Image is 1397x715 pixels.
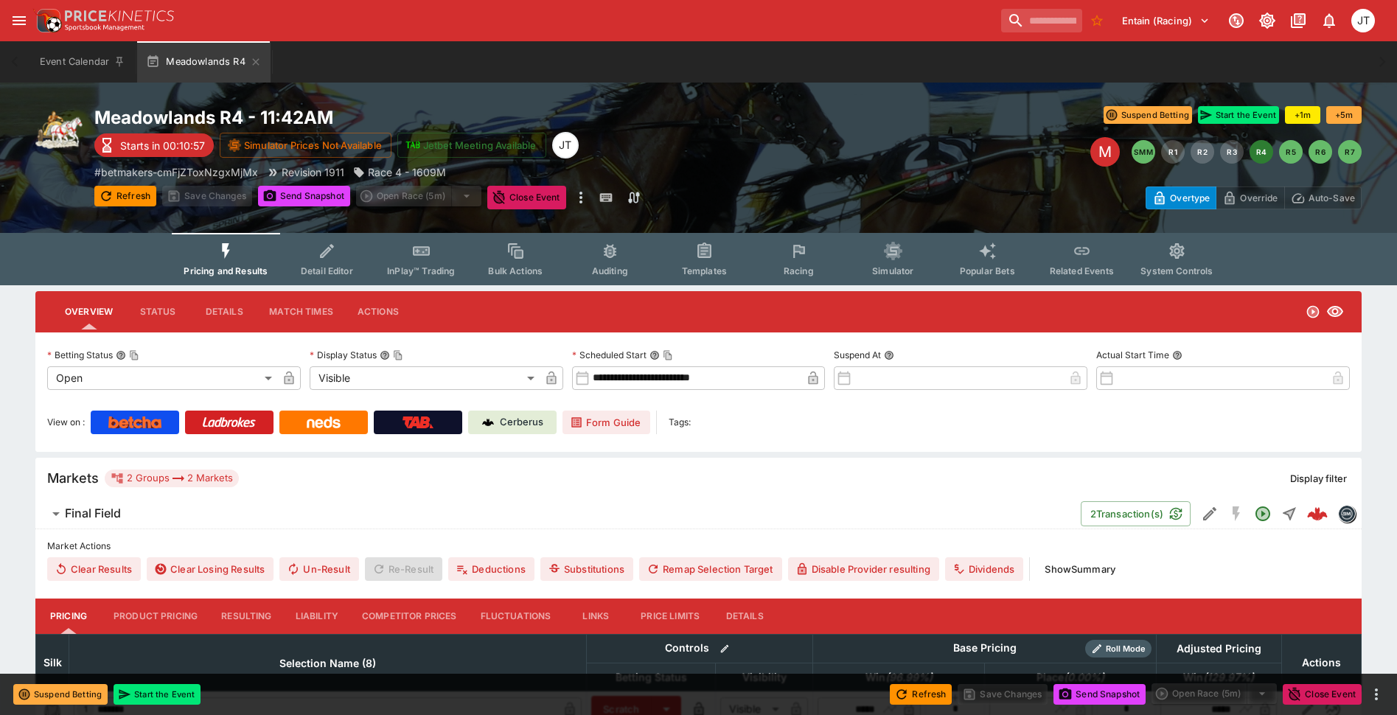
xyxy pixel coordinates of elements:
span: Win(129.97%) [1167,669,1270,686]
button: Bulk edit [715,639,734,658]
div: 2 Groups 2 Markets [111,470,233,487]
button: R2 [1191,140,1214,164]
button: R1 [1161,140,1185,164]
div: Josh Tanner [552,132,579,158]
button: Fluctuations [469,599,563,634]
button: Connected to PK [1223,7,1250,34]
svg: Open [1254,505,1272,523]
button: Select Tenant [1113,9,1219,32]
div: Edit Meeting [1090,137,1120,167]
img: Sportsbook Management [65,24,144,31]
button: Details [711,599,778,634]
img: PriceKinetics [65,10,174,21]
button: Refresh [890,684,952,705]
em: ( 0.00 %) [1064,669,1104,686]
button: R6 [1309,140,1332,164]
button: Copy To Clipboard [129,350,139,360]
button: Pricing [35,599,102,634]
button: Overview [53,294,125,329]
p: Revision 1911 [282,164,344,180]
button: Competitor Prices [350,599,469,634]
button: Remap Selection Target [639,557,782,581]
input: search [1001,9,1082,32]
span: Visibility [726,669,803,686]
button: Jetbet Meeting Available [397,133,546,158]
button: Start the Event [1198,106,1279,124]
th: Actions [1281,634,1361,691]
p: Overtype [1170,190,1210,206]
button: Dividends [945,557,1023,581]
p: Cerberus [500,415,543,430]
button: Meadowlands R4 [137,41,270,83]
div: split button [1152,683,1277,704]
em: ( 96.99 %) [885,669,933,686]
button: Clear Results [47,557,141,581]
p: Display Status [310,349,377,361]
button: Links [562,599,629,634]
h2: Copy To Clipboard [94,106,728,129]
button: Edit Detail [1196,501,1223,527]
button: Betting StatusCopy To Clipboard [116,350,126,360]
button: R5 [1279,140,1303,164]
button: +1m [1285,106,1320,124]
span: Win(96.99%) [849,669,949,686]
button: Status [125,294,191,329]
p: Starts in 00:10:57 [120,138,205,153]
button: 2Transaction(s) [1081,501,1191,526]
img: harness_racing.png [35,106,83,153]
button: Straight [1276,501,1303,527]
img: TabNZ [403,416,433,428]
span: Selection Name (8) [263,655,392,672]
img: PriceKinetics Logo [32,6,62,35]
span: System Controls [1140,265,1213,276]
img: jetbet-logo.svg [405,138,420,153]
span: Detail Editor [301,265,353,276]
button: R7 [1338,140,1362,164]
h5: Markets [47,470,99,486]
span: Bulk Actions [488,265,543,276]
div: Base Pricing [947,639,1023,658]
button: Final Field [35,499,1081,529]
p: Auto-Save [1309,190,1355,206]
button: Substitutions [540,557,633,581]
div: betmakers [1338,505,1356,523]
p: Actual Start Time [1096,349,1169,361]
button: R3 [1220,140,1244,164]
p: Scheduled Start [572,349,647,361]
button: Actions [345,294,411,329]
button: SGM Disabled [1223,501,1250,527]
p: Betting Status [47,349,113,361]
img: Cerberus [482,416,494,428]
span: Re-Result [365,557,442,581]
button: Copy To Clipboard [393,350,403,360]
div: Start From [1146,186,1362,209]
button: Actual Start Time [1172,350,1182,360]
svg: Visible [1326,303,1344,321]
button: Resulting [209,599,283,634]
img: logo-cerberus--red.svg [1307,503,1328,524]
div: Race 4 - 1609M [353,164,446,180]
p: Suspend At [834,349,881,361]
button: Refresh [94,186,156,206]
nav: pagination navigation [1132,140,1362,164]
button: No Bookmarks [1085,9,1109,32]
span: Templates [682,265,727,276]
button: Suspend At [884,350,894,360]
button: Clear Losing Results [147,557,274,581]
button: Simulator Prices Not Available [220,133,391,158]
button: Toggle light/dark mode [1254,7,1281,34]
button: +5m [1326,106,1362,124]
div: fabd4634-5b48-436b-800b-8e41560f60da [1307,503,1328,524]
button: Auto-Save [1284,186,1362,209]
button: Deductions [448,557,534,581]
button: Close Event [487,186,566,209]
button: Notifications [1316,7,1342,34]
button: more [1368,686,1385,703]
span: InPlay™ Trading [387,265,455,276]
a: fabd4634-5b48-436b-800b-8e41560f60da [1303,499,1332,529]
button: Match Times [257,294,345,329]
button: Scheduled StartCopy To Clipboard [649,350,660,360]
button: Event Calendar [31,41,134,83]
p: Copy To Clipboard [94,164,258,180]
button: Display filter [1281,467,1356,490]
